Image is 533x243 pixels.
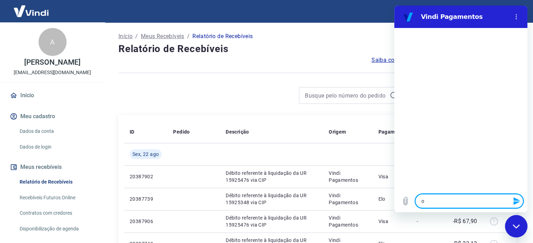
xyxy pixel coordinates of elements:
p: Descrição [226,128,249,135]
p: ID [130,128,135,135]
p: [PERSON_NAME] [24,59,80,66]
p: Visa [378,173,405,180]
div: A [39,28,67,56]
p: -R$ 67,90 [453,217,477,226]
a: Dados de login [17,140,96,154]
p: 20387739 [130,195,162,202]
a: Saiba como funciona a programação dos recebimentos [371,56,516,64]
span: Sex, 22 ago [132,151,159,158]
p: Relatório de Recebíveis [192,32,253,41]
img: Vindi [8,0,54,22]
p: / [187,32,190,41]
p: Origem [329,128,346,135]
p: Débito referente à liquidação da UR 15925476 via CIP [226,170,317,184]
a: Disponibilização de agenda [17,222,96,236]
a: Contratos com credores [17,206,96,220]
p: Vindi Pagamentos [329,214,367,228]
a: Recebíveis Futuros Online [17,191,96,205]
p: - [417,218,437,225]
p: 20387902 [130,173,162,180]
button: Meu cadastro [8,109,96,124]
p: / [135,32,138,41]
input: Busque pelo número do pedido [305,90,387,101]
iframe: Botão para abrir a janela de mensagens, conversa em andamento [505,215,527,237]
p: Vindi Pagamentos [329,170,367,184]
p: Elo [378,195,405,202]
a: Meus Recebíveis [141,32,184,41]
a: Início [8,88,96,103]
button: Meus recebíveis [8,159,96,175]
a: Dados da conta [17,124,96,138]
p: Débito referente à liquidação da UR 15925476 via CIP [226,214,317,228]
h4: Relatório de Recebíveis [118,42,516,56]
p: Pedido [173,128,190,135]
a: Início [118,32,132,41]
p: Vindi Pagamentos [329,192,367,206]
p: 20387906 [130,218,162,225]
p: [EMAIL_ADDRESS][DOMAIN_NAME] [14,69,91,76]
p: Débito referente à liquidação da UR 15925348 via CIP [226,192,317,206]
button: Sair [499,5,525,18]
a: Relatório de Recebíveis [17,175,96,189]
iframe: Janela de mensagens [394,6,527,212]
p: Pagamento [378,128,405,135]
p: Visa [378,218,405,225]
